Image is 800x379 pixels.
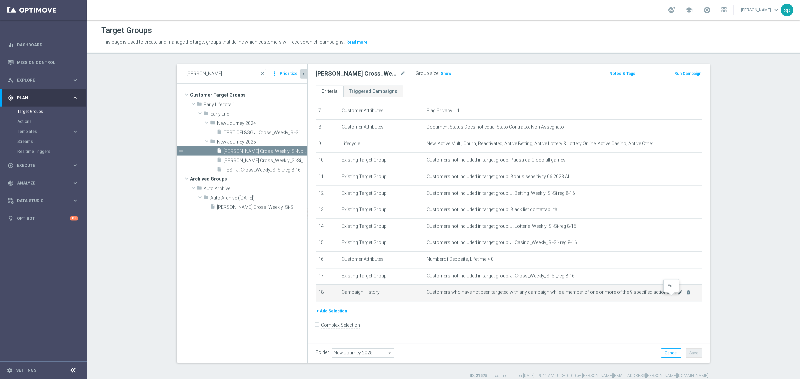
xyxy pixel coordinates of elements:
i: mode_edit [678,290,683,295]
button: chevron_left [300,69,307,79]
div: Dashboard [8,36,78,54]
span: Customers who have not been targeted with any campaign while a member of one or more of the 9 spe... [427,289,678,295]
span: Archived Groups [190,174,307,184]
i: insert_drive_file [217,157,222,165]
div: Mission Control [7,60,79,65]
span: Templates [18,130,65,134]
button: play_circle_outline Execute keyboard_arrow_right [7,163,79,168]
button: equalizer Dashboard [7,42,79,48]
label: Complex Selection [321,322,360,328]
i: keyboard_arrow_right [72,180,78,186]
td: 15 [316,235,339,252]
div: Realtime Triggers [17,147,86,157]
a: [PERSON_NAME]keyboard_arrow_down [740,5,781,15]
a: Mission Control [17,54,78,71]
button: Cancel [661,348,681,358]
span: New Journey 2025 [217,139,307,145]
i: keyboard_arrow_right [72,129,78,135]
i: mode_edit [400,70,406,78]
span: Customers not included in target group: Black list contattabilità [427,207,557,212]
i: folder [210,139,215,146]
a: Triggered Campaigns [343,86,403,97]
div: Execute [8,163,72,169]
span: TEST CEI 8GG J. Cross_Weekly_Si-Si [224,130,307,136]
button: gps_fixed Plan keyboard_arrow_right [7,95,79,101]
i: insert_drive_file [210,204,215,211]
span: Show [441,71,451,76]
span: Auto Archive (2025-09-29) [210,195,307,201]
span: Early Life [210,111,307,117]
div: Data Studio [8,198,72,204]
td: 12 [316,186,339,202]
i: keyboard_arrow_right [72,77,78,83]
td: 13 [316,202,339,219]
i: insert_drive_file [217,129,222,137]
td: 7 [316,103,339,120]
button: track_changes Analyze keyboard_arrow_right [7,181,79,186]
span: Customers not included in target group: J. Betting_Weekly_Si-Si reg 8-16 [427,190,575,196]
i: play_circle_outline [8,163,14,169]
span: Customers not included in target group: J. Casino_Weekly_Si-Si- reg 8-16 [427,240,577,245]
div: Plan [8,95,72,101]
a: Streams [17,139,69,144]
i: keyboard_arrow_right [72,197,78,204]
td: Existing Target Group [339,169,424,186]
div: Explore [8,77,72,83]
div: Target Groups [17,107,86,117]
div: Mission Control [8,54,78,71]
button: Read more [346,39,368,46]
span: J. Cross_Weekly_Si-No_reg 8-16 [224,149,307,154]
button: Save [686,348,702,358]
i: more_vert [271,69,278,78]
span: J. Cross_Weekly_Si-Si [217,204,307,210]
span: Customers not included in target group: Pausa da Gioco all games [427,157,566,163]
span: Document Status Does not equal Stato Contratto: Non Assegnato [427,124,564,130]
div: sp [781,4,793,16]
div: Templates [18,130,72,134]
i: folder [197,185,202,193]
span: This page is used to create and manage the target groups that define which customers will receive... [101,39,345,45]
span: Execute [17,164,72,168]
span: New Journey 2024 [217,121,307,126]
td: 18 [316,285,339,301]
button: person_search Explore keyboard_arrow_right [7,78,79,83]
span: Data Studio [17,199,72,203]
td: 11 [316,169,339,186]
span: New, Active Multi, Churn, Reactivated, Active Betting, Active Lottery & Lottery Online, Active Ca... [427,141,653,147]
i: folder [203,194,209,202]
label: Last modified on [DATE] at 9:41 AM UTC+02:00 by [PERSON_NAME][EMAIL_ADDRESS][PERSON_NAME][DOMAIN_... [493,373,708,379]
td: 17 [316,268,339,285]
span: Numberof Deposits, Lifetime > 0 [427,256,494,262]
td: Existing Target Group [339,202,424,219]
div: +10 [70,216,78,220]
span: Customers not included in target group: Bonus sensitivity 06.2023 ALL [427,174,573,180]
i: person_search [8,77,14,83]
label: : [438,71,439,76]
i: keyboard_arrow_right [72,162,78,169]
span: Customers not included in target group: J. Cross_Weekly_Si-Si_reg 8-16 [427,273,575,279]
td: 8 [316,120,339,136]
button: Templates keyboard_arrow_right [17,129,79,134]
td: Customer Attributes [339,251,424,268]
label: Folder [316,350,329,355]
td: 16 [316,251,339,268]
a: Optibot [17,209,70,227]
a: Actions [17,119,69,124]
td: Existing Target Group [339,268,424,285]
a: Dashboard [17,36,78,54]
i: insert_drive_file [217,148,222,156]
td: Existing Target Group [339,218,424,235]
i: keyboard_arrow_right [72,95,78,101]
label: Group size [416,71,438,76]
button: Prioritize [279,69,299,78]
span: keyboard_arrow_down [773,6,780,14]
td: Existing Target Group [339,186,424,202]
td: Existing Target Group [339,235,424,252]
td: 10 [316,153,339,169]
td: Existing Target Group [339,153,424,169]
td: 14 [316,218,339,235]
span: Analyze [17,181,72,185]
i: lightbulb [8,215,14,221]
h2: [PERSON_NAME] Cross_Weekly_Si-No_reg 8-16 [316,70,398,78]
